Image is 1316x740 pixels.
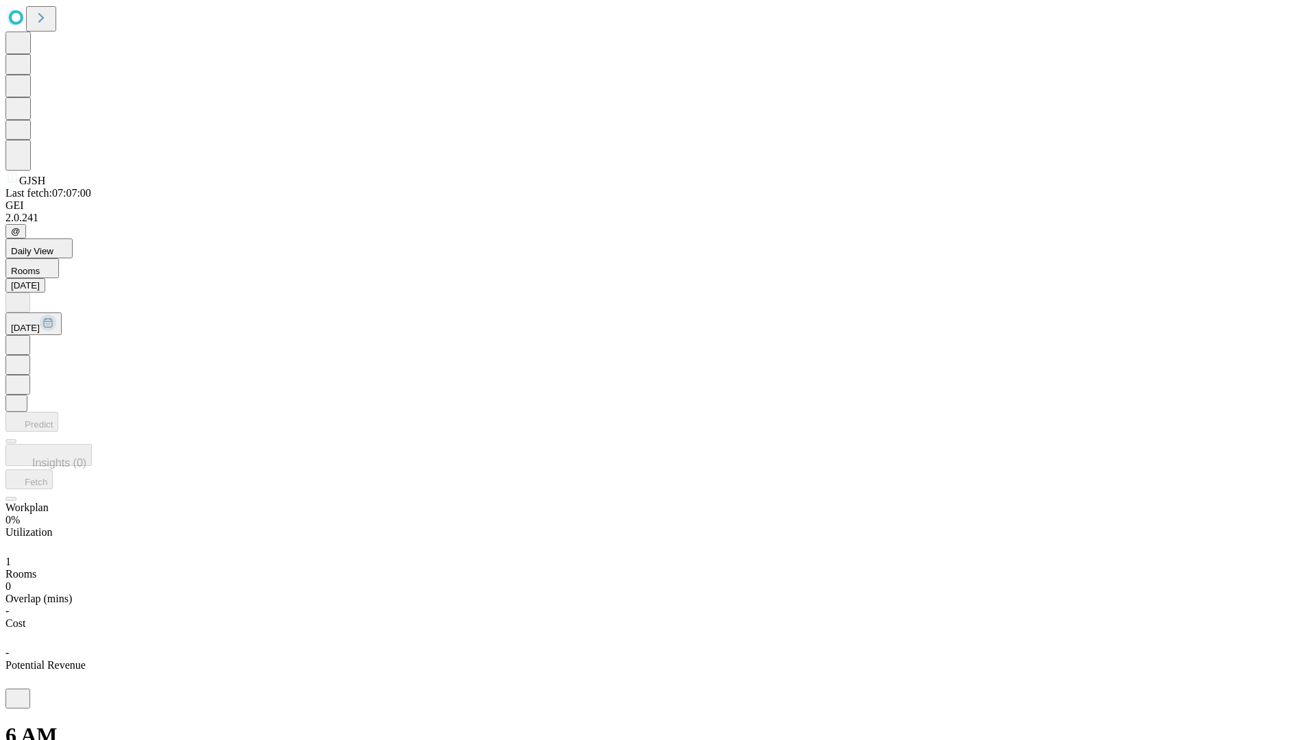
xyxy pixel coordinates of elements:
span: Utilization [5,526,52,538]
button: Rooms [5,258,59,278]
span: Insights (0) [32,457,86,469]
button: [DATE] [5,312,62,335]
span: Rooms [5,568,36,580]
span: - [5,647,9,658]
span: Daily View [11,246,53,256]
span: 1 [5,556,11,567]
span: GJSH [19,175,45,186]
span: Cost [5,617,25,629]
span: 0% [5,514,20,526]
button: Predict [5,412,58,432]
span: Last fetch: 07:07:00 [5,187,91,199]
button: Daily View [5,238,73,258]
span: Workplan [5,502,49,513]
span: [DATE] [11,323,40,333]
button: Fetch [5,469,53,489]
span: - [5,605,9,617]
div: 2.0.241 [5,212,1311,224]
span: 0 [5,580,11,592]
span: Rooms [11,266,40,276]
button: Insights (0) [5,444,92,466]
button: [DATE] [5,278,45,293]
span: @ [11,226,21,236]
span: Overlap (mins) [5,593,72,604]
button: @ [5,224,26,238]
span: Potential Revenue [5,659,86,671]
div: GEI [5,199,1311,212]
